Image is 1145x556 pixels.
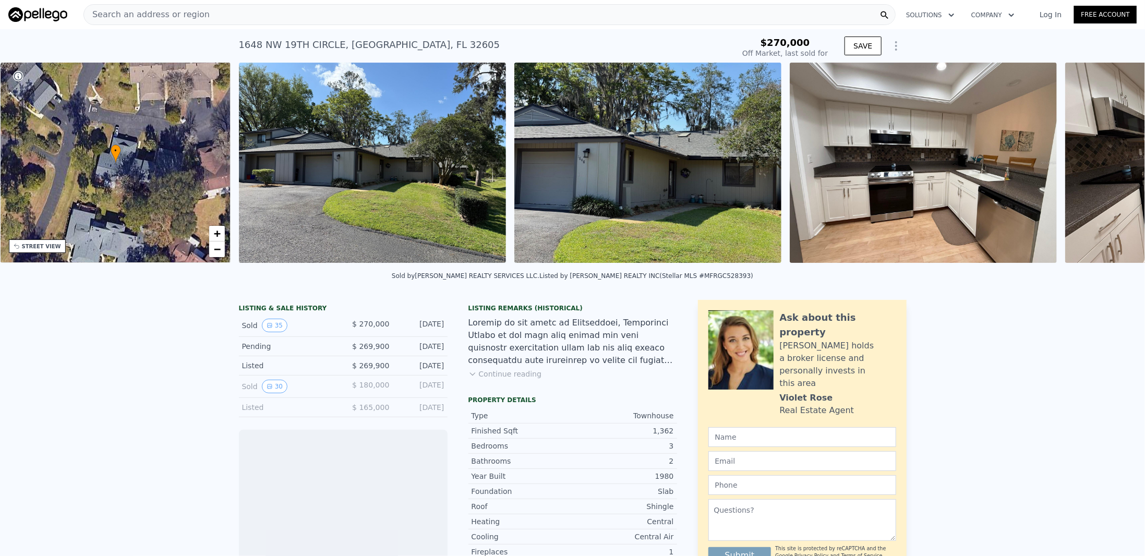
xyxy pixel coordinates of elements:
div: Listed by [PERSON_NAME] REALTY INC (Stellar MLS #MFRGC528393) [539,272,753,280]
button: View historical data [262,319,287,332]
button: Continue reading [468,369,542,379]
div: Finished Sqft [472,426,573,436]
button: Company [963,6,1023,25]
span: $ 180,000 [352,381,389,389]
div: 2 [573,456,674,466]
div: Real Estate Agent [780,404,854,417]
button: View historical data [262,380,287,393]
span: $ 269,900 [352,342,389,350]
span: $ 270,000 [352,320,389,328]
div: [DATE] [398,319,444,332]
div: Sold [242,319,335,332]
div: Bedrooms [472,441,573,451]
span: • [111,146,121,155]
div: • [111,144,121,163]
div: STREET VIEW [22,243,61,250]
div: Central [573,516,674,527]
div: Heating [472,516,573,527]
a: Free Account [1074,6,1137,23]
span: + [214,227,221,240]
div: [DATE] [398,380,444,393]
div: Cooling [472,531,573,542]
div: Townhouse [573,410,674,421]
span: $270,000 [761,37,810,48]
button: SAVE [845,37,881,55]
div: Sold [242,380,335,393]
div: Violet Rose [780,392,833,404]
img: Pellego [8,7,67,22]
input: Name [708,427,896,447]
span: $ 269,900 [352,361,389,370]
div: Off Market, last sold for [742,48,828,58]
div: Roof [472,501,573,512]
div: [DATE] [398,360,444,371]
div: Bathrooms [472,456,573,466]
div: Sold by [PERSON_NAME] REALTY SERVICES LLC . [392,272,539,280]
div: [DATE] [398,402,444,413]
a: Zoom in [209,226,225,241]
div: Central Air [573,531,674,542]
div: Listed [242,402,335,413]
div: Loremip do sit ametc ad Elitseddoei, Temporinci Utlabo et dol magn aliq enimad min veni quisnostr... [468,317,677,367]
div: 1980 [573,471,674,481]
div: Property details [468,396,677,404]
div: Pending [242,341,335,352]
img: Sale: 145632742 Parcel: 120155984 [514,63,781,263]
div: LISTING & SALE HISTORY [239,304,448,315]
div: Listing Remarks (Historical) [468,304,677,312]
div: 3 [573,441,674,451]
span: Search an address or region [84,8,210,21]
img: Sale: 145632742 Parcel: 120155984 [239,63,506,263]
div: Type [472,410,573,421]
a: Zoom out [209,241,225,257]
input: Phone [708,475,896,495]
button: Solutions [898,6,963,25]
div: Year Built [472,471,573,481]
div: [DATE] [398,341,444,352]
div: [PERSON_NAME] holds a broker license and personally invests in this area [780,340,896,390]
img: Sale: 145632742 Parcel: 120155984 [790,63,1057,263]
div: Listed [242,360,335,371]
div: Foundation [472,486,573,497]
span: $ 165,000 [352,403,389,412]
div: 1648 NW 19TH CIRCLE , [GEOGRAPHIC_DATA] , FL 32605 [239,38,500,52]
span: − [214,243,221,256]
input: Email [708,451,896,471]
div: Shingle [573,501,674,512]
div: Ask about this property [780,310,896,340]
div: Slab [573,486,674,497]
a: Log In [1027,9,1074,20]
button: Show Options [886,35,907,56]
div: 1,362 [573,426,674,436]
